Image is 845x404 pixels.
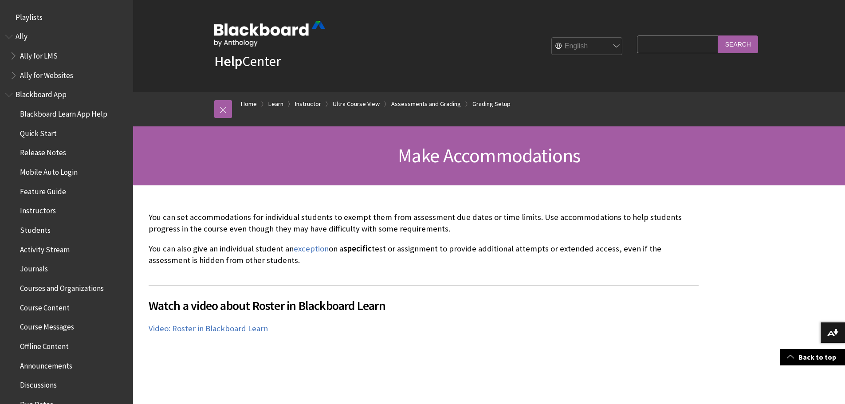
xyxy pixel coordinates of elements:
[149,296,699,315] span: Watch a video about Roster in Blackboard Learn
[718,35,758,53] input: Search
[294,243,329,254] a: exception
[472,98,511,110] a: Grading Setup
[20,358,72,370] span: Announcements
[20,165,78,177] span: Mobile Auto Login
[268,98,283,110] a: Learn
[20,145,66,157] span: Release Notes
[5,29,128,83] nav: Book outline for Anthology Ally Help
[20,68,73,80] span: Ally for Websites
[214,52,242,70] strong: Help
[214,52,281,70] a: HelpCenter
[214,21,325,47] img: Blackboard by Anthology
[20,339,69,351] span: Offline Content
[20,242,70,254] span: Activity Stream
[552,38,623,55] select: Site Language Selector
[20,106,107,118] span: Blackboard Learn App Help
[20,48,58,60] span: Ally for LMS
[241,98,257,110] a: Home
[20,320,74,332] span: Course Messages
[295,98,321,110] a: Instructor
[398,143,581,168] span: Make Accommodations
[20,281,104,293] span: Courses and Organizations
[20,184,66,196] span: Feature Guide
[20,126,57,138] span: Quick Start
[149,323,268,334] a: Video: Roster in Blackboard Learn
[16,29,28,41] span: Ally
[333,98,380,110] a: Ultra Course View
[20,223,51,235] span: Students
[16,87,67,99] span: Blackboard App
[780,349,845,365] a: Back to top
[391,98,461,110] a: Assessments and Grading
[149,212,699,235] p: You can set accommodations for individual students to exempt them from assessment due dates or ti...
[20,300,70,312] span: Course Content
[20,262,48,274] span: Journals
[5,10,128,25] nav: Book outline for Playlists
[149,243,699,266] p: You can also give an individual student an on a test or assignment to provide additional attempts...
[343,243,372,254] span: specific
[20,204,56,216] span: Instructors
[16,10,43,22] span: Playlists
[20,377,57,389] span: Discussions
